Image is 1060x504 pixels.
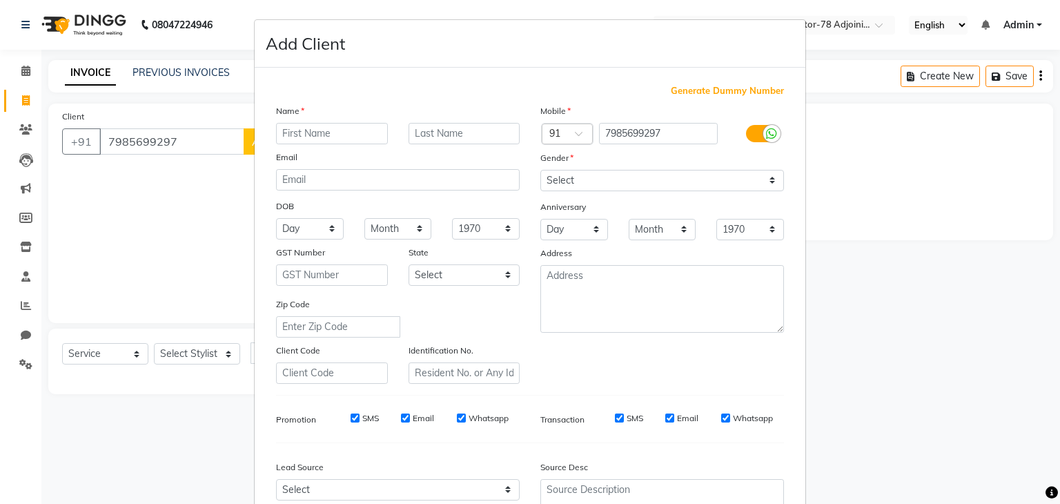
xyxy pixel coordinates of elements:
label: Address [540,247,572,260]
label: Email [413,412,434,425]
label: Name [276,105,304,117]
label: Lead Source [276,461,324,474]
label: Anniversary [540,201,586,213]
label: Gender [540,152,573,164]
input: Resident No. or Any Id [409,362,520,384]
input: Mobile [599,123,718,144]
label: Promotion [276,414,316,426]
input: Email [276,169,520,191]
h4: Add Client [266,31,345,56]
input: GST Number [276,264,388,286]
label: DOB [276,200,294,213]
label: Client Code [276,345,320,357]
label: Zip Code [276,298,310,311]
label: Mobile [540,105,571,117]
input: Client Code [276,362,388,384]
label: Whatsapp [733,412,773,425]
span: Generate Dummy Number [671,84,784,98]
label: SMS [627,412,643,425]
input: Enter Zip Code [276,316,400,338]
label: Transaction [540,414,585,426]
input: Last Name [409,123,520,144]
label: Identification No. [409,345,473,357]
label: State [409,246,429,259]
label: Whatsapp [469,412,509,425]
label: Email [677,412,698,425]
input: First Name [276,123,388,144]
label: Source Desc [540,461,588,474]
label: SMS [362,412,379,425]
label: Email [276,151,297,164]
label: GST Number [276,246,325,259]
